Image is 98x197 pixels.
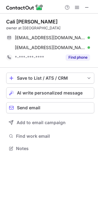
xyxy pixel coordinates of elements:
button: Add to email campaign [6,117,94,128]
button: Send email [6,102,94,113]
span: Find work email [16,133,92,139]
div: owner at [GEOGRAPHIC_DATA] [6,25,94,31]
button: AI write personalized message [6,87,94,98]
img: ContactOut v5.3.10 [6,4,43,11]
span: Notes [16,146,92,151]
button: save-profile-one-click [6,73,94,84]
span: Add to email campaign [17,120,66,125]
button: Reveal Button [66,54,90,61]
button: Find work email [6,132,94,140]
span: AI write personalized message [17,90,83,95]
div: Cali [PERSON_NAME] [6,19,58,25]
span: Send email [17,105,40,110]
button: Notes [6,144,94,153]
span: [EMAIL_ADDRESS][DOMAIN_NAME] [15,35,85,40]
div: Save to List / ATS / CRM [17,76,84,81]
span: [EMAIL_ADDRESS][DOMAIN_NAME] [15,45,85,50]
